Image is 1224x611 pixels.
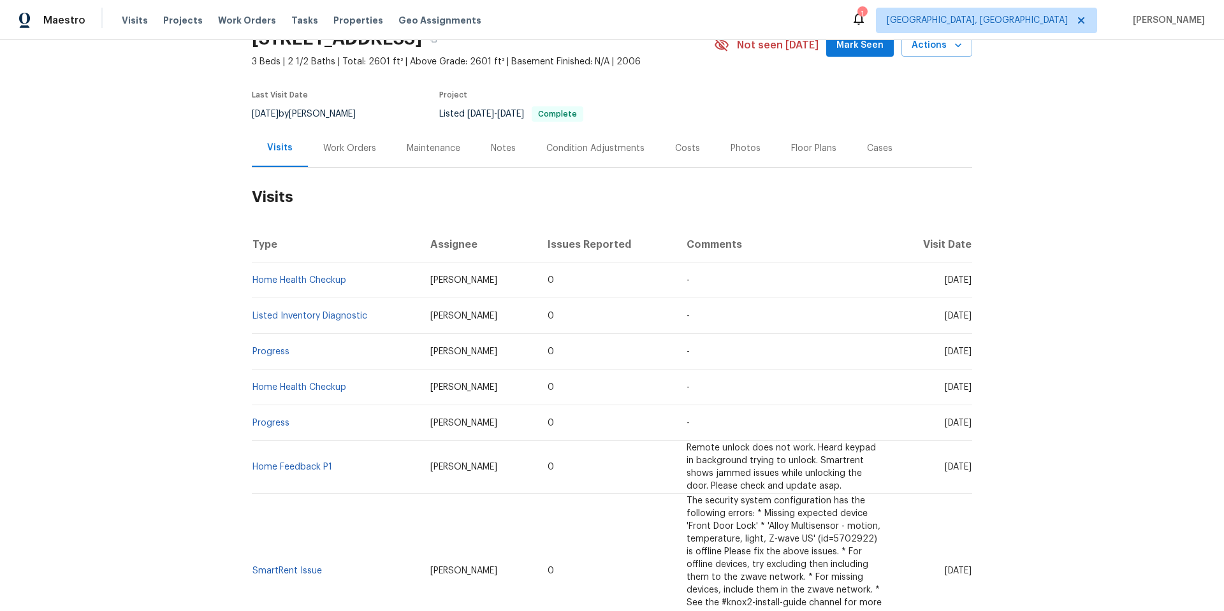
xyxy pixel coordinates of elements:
span: [PERSON_NAME] [430,566,497,575]
span: [DATE] [945,347,972,356]
a: Progress [252,419,289,428]
span: 0 [548,566,554,575]
span: - [467,110,524,119]
span: [PERSON_NAME] [430,312,497,320]
span: Listed [439,110,583,119]
span: Actions [912,38,962,54]
span: - [687,347,690,356]
span: [DATE] [497,110,524,119]
button: Mark Seen [826,34,894,57]
span: 3 Beds | 2 1/2 Baths | Total: 2601 ft² | Above Grade: 2601 ft² | Basement Finished: N/A | 2006 [252,55,714,68]
th: Visit Date [892,227,972,262]
div: Cases [867,142,892,155]
span: - [687,276,690,285]
span: [PERSON_NAME] [430,347,497,356]
span: Mark Seen [836,38,884,54]
span: [DATE] [945,566,972,575]
a: Progress [252,347,289,356]
span: [GEOGRAPHIC_DATA], [GEOGRAPHIC_DATA] [887,14,1068,27]
span: Visits [122,14,148,27]
span: [DATE] [945,383,972,392]
span: [DATE] [945,276,972,285]
span: 0 [548,347,554,356]
span: [DATE] [945,312,972,320]
div: by [PERSON_NAME] [252,106,371,122]
a: Home Health Checkup [252,276,346,285]
span: 0 [548,419,554,428]
div: Floor Plans [791,142,836,155]
span: Not seen [DATE] [737,39,819,52]
span: Projects [163,14,203,27]
span: [PERSON_NAME] [430,276,497,285]
span: - [687,419,690,428]
a: Home Health Checkup [252,383,346,392]
span: Last Visit Date [252,91,308,99]
span: - [687,383,690,392]
th: Issues Reported [537,227,677,262]
a: SmartRent Issue [252,566,322,575]
span: Project [439,91,467,99]
span: 0 [548,276,554,285]
a: Home Feedback P1 [252,463,332,471]
span: [DATE] [467,110,494,119]
span: Work Orders [218,14,276,27]
th: Comments [676,227,892,262]
div: Photos [731,142,761,155]
h2: Visits [252,168,972,227]
span: [PERSON_NAME] [430,419,497,428]
button: Actions [901,34,972,57]
span: Properties [333,14,383,27]
span: [DATE] [945,419,972,428]
th: Type [252,227,420,262]
span: - [687,312,690,320]
div: Notes [491,142,516,155]
span: Geo Assignments [398,14,481,27]
div: Work Orders [323,142,376,155]
span: [PERSON_NAME] [430,383,497,392]
span: [DATE] [252,110,279,119]
span: 0 [548,463,554,471]
span: Tasks [291,16,318,25]
span: [PERSON_NAME] [1128,14,1205,27]
span: [DATE] [945,463,972,471]
span: Complete [533,110,582,118]
div: Maintenance [407,142,460,155]
div: Condition Adjustments [546,142,645,155]
span: Remote unlock does not work. Heard keypad in background trying to unlock. Smartrent shows jammed ... [687,443,876,491]
div: Visits [267,141,293,154]
span: 0 [548,383,554,392]
a: Listed Inventory Diagnostic [252,312,367,320]
h2: [STREET_ADDRESS] [252,32,422,45]
span: 0 [548,312,554,320]
div: 1 [857,8,866,20]
span: Maestro [43,14,85,27]
span: [PERSON_NAME] [430,463,497,471]
th: Assignee [420,227,537,262]
div: Costs [675,142,700,155]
